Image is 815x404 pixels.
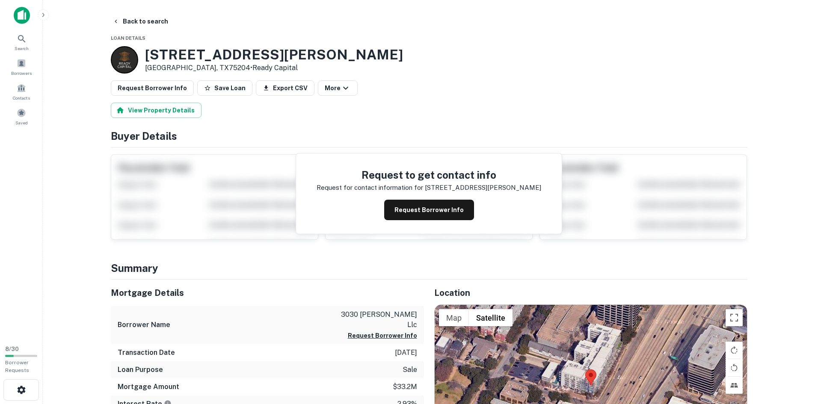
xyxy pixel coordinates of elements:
[118,348,175,358] h6: Transaction Date
[15,45,29,52] span: Search
[256,80,314,96] button: Export CSV
[439,309,469,326] button: Show street map
[395,348,417,358] p: [DATE]
[348,330,417,341] button: Request Borrower Info
[317,167,541,183] h4: Request to get contact info
[726,377,743,394] button: Tilt map
[118,365,163,375] h6: Loan Purpose
[252,64,298,72] a: Ready Capital
[11,70,32,77] span: Borrowers
[197,80,252,96] button: Save Loan
[3,80,40,103] a: Contacts
[111,103,202,118] button: View Property Details
[109,14,172,29] button: Back to search
[318,80,358,96] button: More
[726,309,743,326] button: Toggle fullscreen view
[726,359,743,376] button: Rotate map counterclockwise
[3,105,40,128] a: Saved
[111,35,145,41] span: Loan Details
[118,320,170,330] h6: Borrower Name
[434,286,747,299] h5: Location
[5,346,19,352] span: 8 / 30
[14,7,30,24] img: capitalize-icon.png
[145,47,403,63] h3: [STREET_ADDRESS][PERSON_NAME]
[469,309,513,326] button: Show satellite imagery
[384,200,474,220] button: Request Borrower Info
[111,286,424,299] h5: Mortgage Details
[317,183,423,193] p: Request for contact information for
[111,128,747,144] h4: Buyer Details
[340,310,417,330] p: 3030 [PERSON_NAME] llc
[111,80,194,96] button: Request Borrower Info
[726,342,743,359] button: Rotate map clockwise
[118,382,179,392] h6: Mortgage Amount
[3,55,40,78] a: Borrowers
[111,260,747,276] h4: Summary
[5,360,29,373] span: Borrower Requests
[15,119,28,126] span: Saved
[3,30,40,53] a: Search
[772,336,815,377] iframe: Chat Widget
[13,94,30,101] span: Contacts
[145,63,403,73] p: [GEOGRAPHIC_DATA], TX75204 •
[393,382,417,392] p: $33.2m
[425,183,541,193] p: [STREET_ADDRESS][PERSON_NAME]
[403,365,417,375] p: sale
